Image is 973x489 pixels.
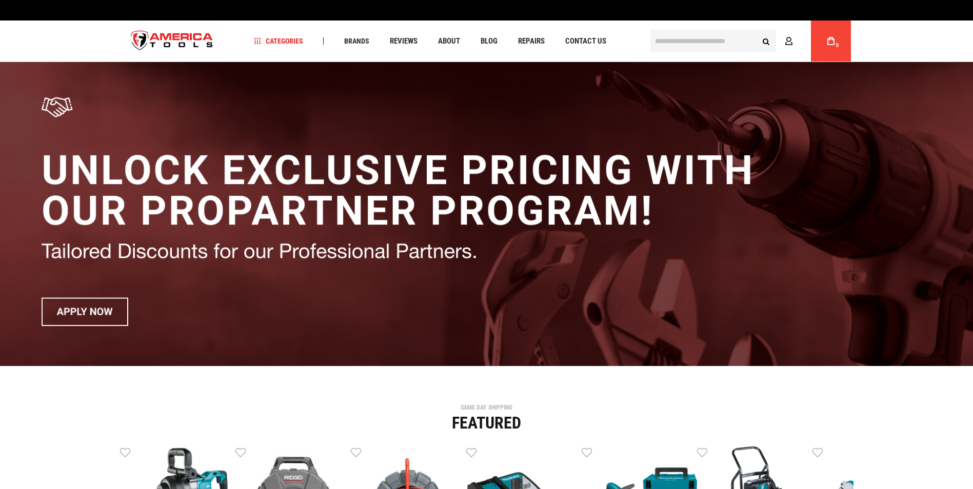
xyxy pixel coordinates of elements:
[513,34,549,48] a: Repairs
[249,34,308,48] a: Categories
[123,22,222,60] img: America Tools
[821,21,841,62] a: 0
[123,22,222,60] a: store logo
[433,34,465,48] a: About
[476,34,502,48] a: Blog
[344,37,369,45] span: Brands
[120,415,853,431] div: Featured
[385,34,422,48] a: Reviews
[254,37,303,45] span: Categories
[340,34,374,48] a: Brands
[757,31,776,51] button: Search
[120,404,853,411] div: SAME DAY SHIPPING
[561,34,611,48] a: Contact Us
[438,37,460,45] span: About
[518,37,545,45] span: Repairs
[481,37,498,45] span: Blog
[390,37,418,45] span: Reviews
[565,37,606,45] span: Contact Us
[836,43,839,48] span: 0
